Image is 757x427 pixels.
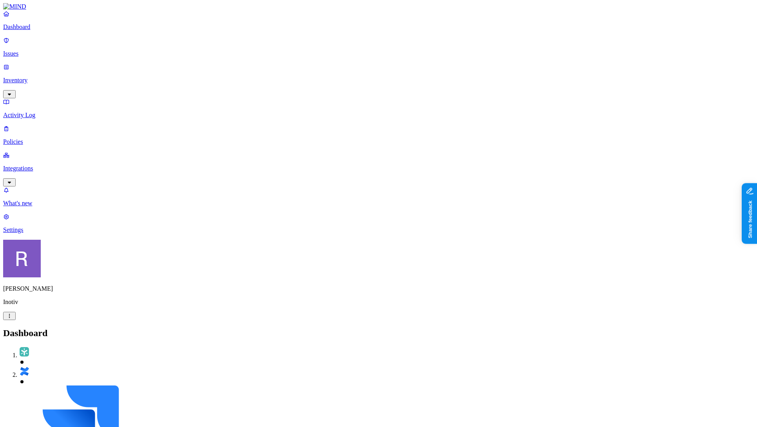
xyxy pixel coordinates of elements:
[3,3,26,10] img: MIND
[3,24,754,31] p: Dashboard
[3,63,754,97] a: Inventory
[3,10,754,31] a: Dashboard
[3,125,754,145] a: Policies
[3,226,754,233] p: Settings
[3,50,754,57] p: Issues
[19,366,30,377] img: svg%3e
[3,98,754,119] a: Activity Log
[3,285,754,292] p: [PERSON_NAME]
[3,165,754,172] p: Integrations
[3,138,754,145] p: Policies
[3,299,754,306] p: Inotiv
[3,3,754,10] a: MIND
[3,328,754,338] h2: Dashboard
[3,152,754,185] a: Integrations
[3,37,754,57] a: Issues
[19,346,30,357] img: svg%3e
[3,112,754,119] p: Activity Log
[3,200,754,207] p: What's new
[3,240,41,277] img: Rich Thompson
[3,186,754,207] a: What's new
[3,77,754,84] p: Inventory
[3,213,754,233] a: Settings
